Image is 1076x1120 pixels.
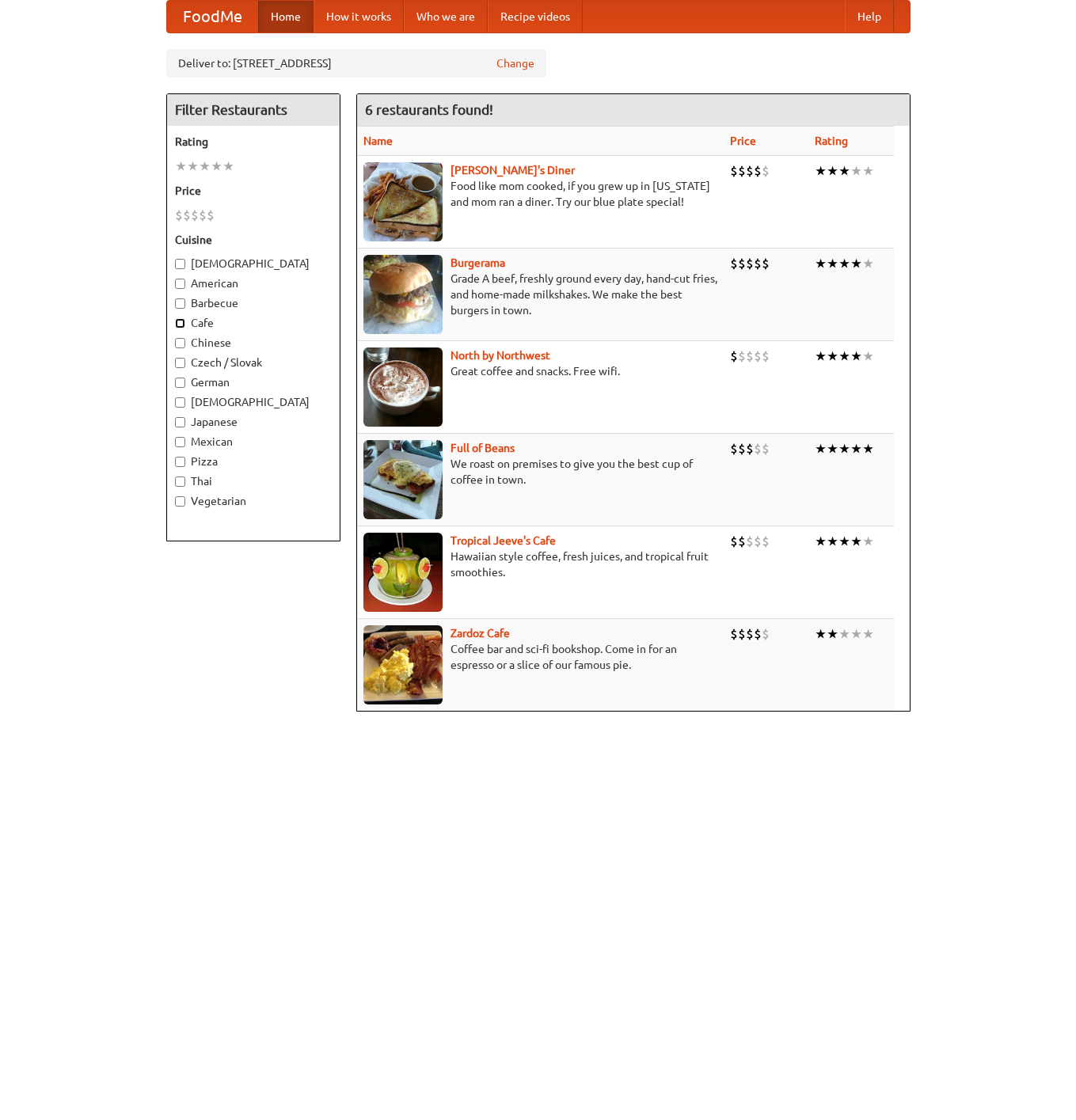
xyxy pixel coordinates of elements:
[363,533,443,612] img: jeeves.jpg
[815,440,827,457] li: ★
[175,338,185,348] input: Chinese
[314,1,404,32] a: How it works
[730,440,738,457] li: $
[191,207,199,224] li: $
[166,49,546,78] div: Deliver to: [STREET_ADDRESS]
[175,378,185,388] input: German
[754,255,762,272] li: $
[175,493,332,509] label: Vegetarian
[363,178,717,210] p: Food like mom cooked, if you grew up in [US_STATE] and mom ran a diner. Try our blue plate special!
[175,358,185,368] input: Czech / Slovak
[754,347,762,365] li: $
[738,162,746,180] li: $
[175,259,185,269] input: [DEMOGRAPHIC_DATA]
[746,347,754,365] li: $
[862,625,874,643] li: ★
[175,298,185,309] input: Barbecue
[862,255,874,272] li: ★
[730,162,738,180] li: $
[827,162,838,180] li: ★
[258,1,314,32] a: Home
[746,625,754,643] li: $
[175,275,332,291] label: American
[762,533,770,550] li: $
[363,347,443,427] img: north.jpg
[451,256,505,269] a: Burgerama
[175,279,185,289] input: American
[762,440,770,457] li: $
[738,625,746,643] li: $
[175,335,332,351] label: Chinese
[754,625,762,643] li: $
[175,295,332,311] label: Barbecue
[738,533,746,550] li: $
[762,347,770,365] li: $
[762,255,770,272] li: $
[850,533,862,550] li: ★
[827,533,838,550] li: ★
[451,349,550,362] a: North by Northwest
[363,641,717,673] p: Coffee bar and sci-fi bookshop. Come in for an espresso or a slice of our famous pie.
[451,442,515,454] b: Full of Beans
[850,347,862,365] li: ★
[850,255,862,272] li: ★
[175,417,185,427] input: Japanese
[488,1,583,32] a: Recipe videos
[730,135,756,147] a: Price
[175,318,185,328] input: Cafe
[363,135,393,147] a: Name
[365,102,493,117] ng-pluralize: 6 restaurants found!
[862,162,874,180] li: ★
[199,158,211,175] li: ★
[815,625,827,643] li: ★
[207,207,215,224] li: $
[815,255,827,272] li: ★
[363,255,443,334] img: burgerama.jpg
[754,162,762,180] li: $
[730,625,738,643] li: $
[167,1,258,32] a: FoodMe
[815,162,827,180] li: ★
[199,207,207,224] li: $
[850,625,862,643] li: ★
[815,135,848,147] a: Rating
[746,533,754,550] li: $
[175,134,332,150] h5: Rating
[762,162,770,180] li: $
[451,164,575,177] a: [PERSON_NAME]'s Diner
[738,440,746,457] li: $
[730,255,738,272] li: $
[451,627,510,640] a: Zardoz Cafe
[363,162,443,241] img: sallys.jpg
[815,347,827,365] li: ★
[222,158,234,175] li: ★
[738,255,746,272] li: $
[746,440,754,457] li: $
[363,625,443,704] img: zardoz.jpg
[175,374,332,390] label: German
[827,440,838,457] li: ★
[175,476,185,487] input: Thai
[838,255,850,272] li: ★
[175,355,332,370] label: Czech / Slovak
[175,394,332,410] label: [DEMOGRAPHIC_DATA]
[827,255,838,272] li: ★
[838,162,850,180] li: ★
[175,457,185,467] input: Pizza
[496,55,534,71] a: Change
[175,496,185,507] input: Vegetarian
[363,456,717,488] p: We roast on premises to give you the best cup of coffee in town.
[838,347,850,365] li: ★
[363,549,717,580] p: Hawaiian style coffee, fresh juices, and tropical fruit smoothies.
[175,454,332,469] label: Pizza
[730,347,738,365] li: $
[451,534,556,547] a: Tropical Jeeve's Cafe
[850,162,862,180] li: ★
[762,625,770,643] li: $
[845,1,894,32] a: Help
[838,440,850,457] li: ★
[175,256,332,271] label: [DEMOGRAPHIC_DATA]
[746,162,754,180] li: $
